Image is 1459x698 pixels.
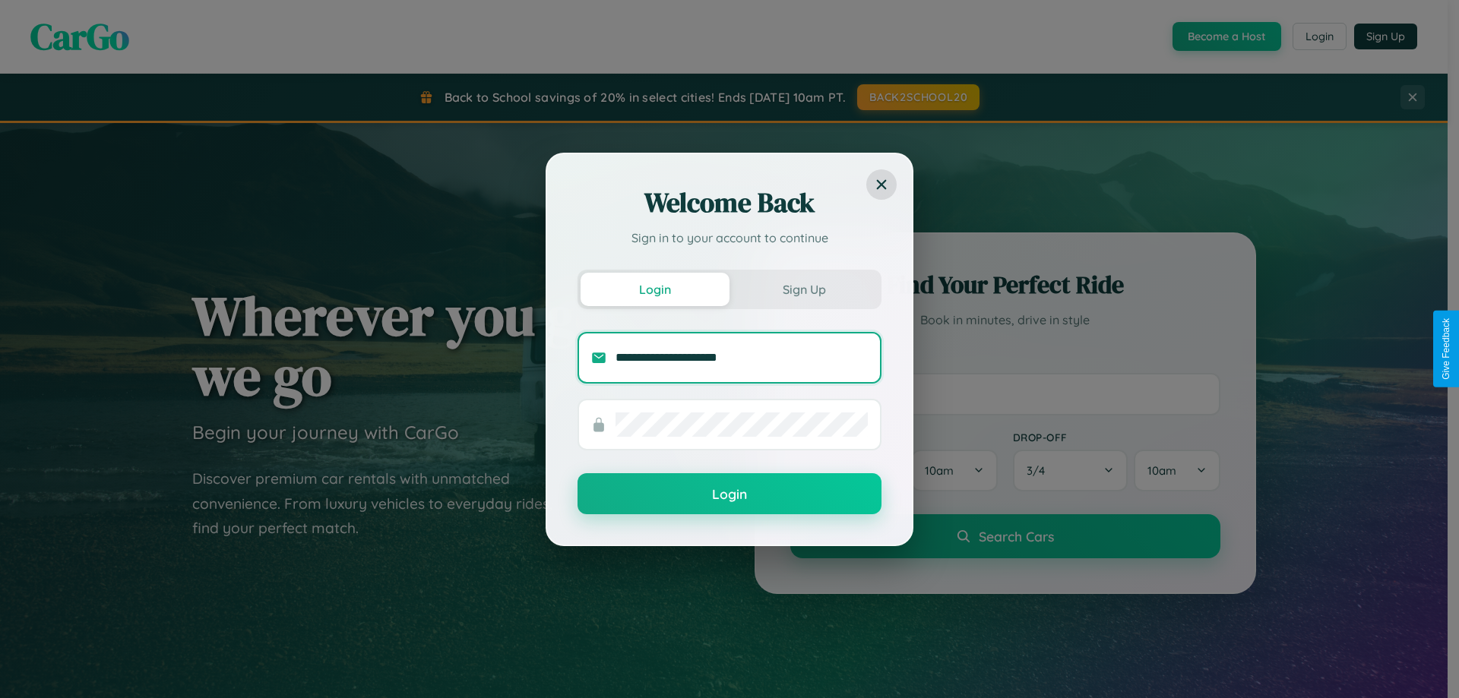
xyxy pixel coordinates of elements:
[578,185,881,221] h2: Welcome Back
[729,273,878,306] button: Sign Up
[578,473,881,514] button: Login
[1441,318,1451,380] div: Give Feedback
[581,273,729,306] button: Login
[578,229,881,247] p: Sign in to your account to continue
